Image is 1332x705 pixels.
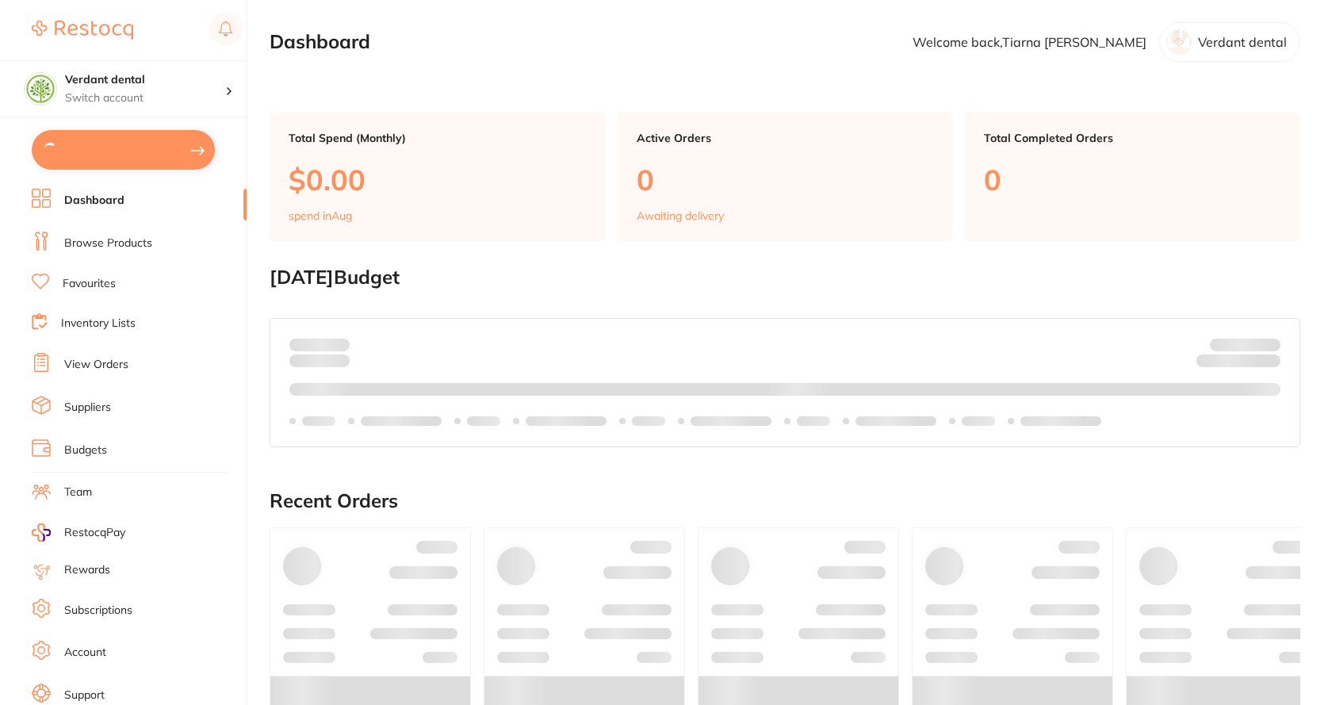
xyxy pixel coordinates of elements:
[65,72,225,88] h4: Verdant dental
[32,21,133,40] img: Restocq Logo
[32,523,51,542] img: RestocqPay
[64,400,111,416] a: Suppliers
[797,415,830,427] p: Labels
[618,113,953,241] a: Active Orders0Awaiting delivery
[526,415,607,427] p: Labels extended
[65,90,225,106] p: Switch account
[289,132,586,144] p: Total Spend (Monthly)
[361,415,442,427] p: Labels extended
[984,163,1281,196] p: 0
[64,603,132,619] a: Subscriptions
[63,276,116,292] a: Favourites
[637,209,724,222] p: Awaiting delivery
[64,485,92,500] a: Team
[64,688,105,703] a: Support
[64,193,124,209] a: Dashboard
[289,209,352,222] p: spend in Aug
[302,415,335,427] p: Labels
[467,415,500,427] p: Labels
[64,236,152,251] a: Browse Products
[289,163,586,196] p: $0.00
[1210,338,1280,351] p: Budget:
[1198,35,1287,49] p: Verdant dental
[32,12,133,48] a: Restocq Logo
[855,415,936,427] p: Labels extended
[64,562,110,578] a: Rewards
[64,357,128,373] a: View Orders
[962,415,995,427] p: Labels
[965,113,1300,241] a: Total Completed Orders0
[25,73,56,105] img: Verdant dental
[270,490,1300,512] h2: Recent Orders
[64,645,106,661] a: Account
[1020,415,1101,427] p: Labels extended
[637,163,934,196] p: 0
[61,316,136,331] a: Inventory Lists
[32,523,125,542] a: RestocqPay
[270,113,605,241] a: Total Spend (Monthly)$0.00spend inAug
[289,338,350,351] p: Spent:
[322,337,350,351] strong: $0.00
[637,132,934,144] p: Active Orders
[1253,357,1280,371] strong: $0.00
[984,132,1281,144] p: Total Completed Orders
[632,415,665,427] p: Labels
[691,415,771,427] p: Labels extended
[270,31,370,53] h2: Dashboard
[64,443,107,458] a: Budgets
[64,525,125,541] span: RestocqPay
[913,35,1146,49] p: Welcome back, Tiarna [PERSON_NAME]
[289,351,350,370] p: month
[1196,351,1280,370] p: Remaining:
[1250,337,1280,351] strong: $NaN
[270,266,1300,289] h2: [DATE] Budget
